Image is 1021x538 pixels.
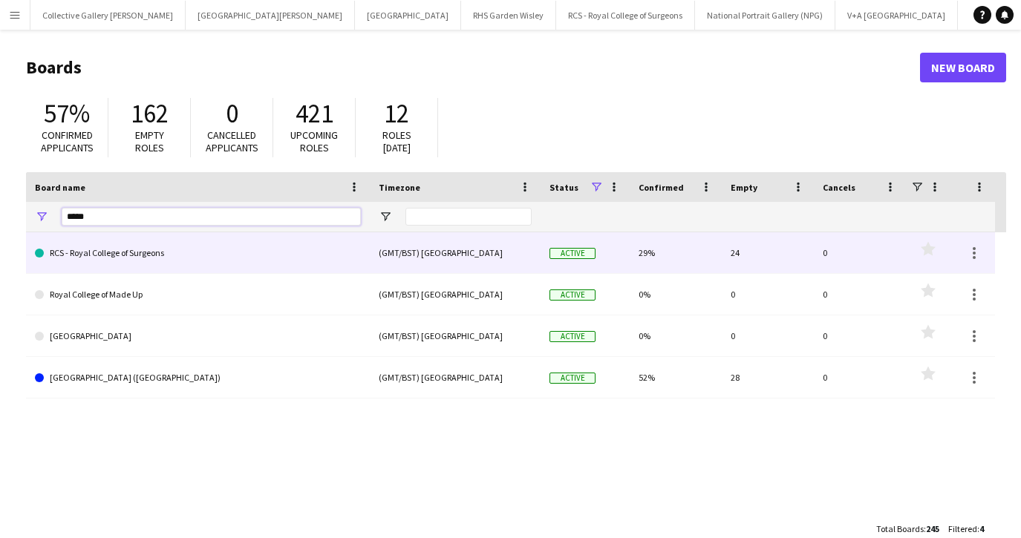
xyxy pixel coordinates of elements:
div: 29% [630,232,722,273]
button: [GEOGRAPHIC_DATA][PERSON_NAME] [186,1,355,30]
button: Collective Gallery [PERSON_NAME] [30,1,186,30]
a: Royal College of Made Up [35,274,361,315]
span: Filtered [948,523,977,534]
div: 0 [814,232,906,273]
div: (GMT/BST) [GEOGRAPHIC_DATA] [370,315,541,356]
span: Empty [731,182,757,193]
button: Open Filter Menu [379,210,392,223]
span: Status [549,182,578,193]
span: Empty roles [135,128,164,154]
span: 0 [226,97,238,130]
div: 0 [722,315,814,356]
span: 4 [979,523,984,534]
span: Cancels [823,182,855,193]
span: 245 [926,523,939,534]
input: Timezone Filter Input [405,208,532,226]
span: Upcoming roles [290,128,338,154]
span: 12 [384,97,409,130]
span: Timezone [379,182,420,193]
div: 0% [630,274,722,315]
span: 421 [296,97,333,130]
span: Active [549,289,596,301]
span: Board name [35,182,85,193]
button: National Portrait Gallery (NPG) [695,1,835,30]
div: 0 [814,357,906,398]
input: Board name Filter Input [62,208,361,226]
a: New Board [920,53,1006,82]
div: 0 [722,274,814,315]
span: Confirmed applicants [41,128,94,154]
div: 0% [630,315,722,356]
span: Active [549,331,596,342]
button: [GEOGRAPHIC_DATA] [355,1,461,30]
div: 52% [630,357,722,398]
button: Open Filter Menu [35,210,48,223]
h1: Boards [26,56,920,79]
button: RHS Garden Wisley [461,1,556,30]
span: Roles [DATE] [382,128,411,154]
div: 24 [722,232,814,273]
div: (GMT/BST) [GEOGRAPHIC_DATA] [370,232,541,273]
span: 162 [131,97,169,130]
a: [GEOGRAPHIC_DATA] [35,315,361,357]
div: (GMT/BST) [GEOGRAPHIC_DATA] [370,274,541,315]
button: V+A [GEOGRAPHIC_DATA] [835,1,958,30]
button: RCS - Royal College of Surgeons [556,1,695,30]
span: Active [549,373,596,384]
span: Active [549,248,596,259]
span: 57% [44,97,90,130]
span: Total Boards [876,523,924,534]
span: Cancelled applicants [206,128,258,154]
div: 0 [814,274,906,315]
div: 28 [722,357,814,398]
span: Confirmed [639,182,684,193]
a: [GEOGRAPHIC_DATA] ([GEOGRAPHIC_DATA]) [35,357,361,398]
div: (GMT/BST) [GEOGRAPHIC_DATA] [370,357,541,398]
div: 0 [814,315,906,356]
a: RCS - Royal College of Surgeons [35,232,361,274]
